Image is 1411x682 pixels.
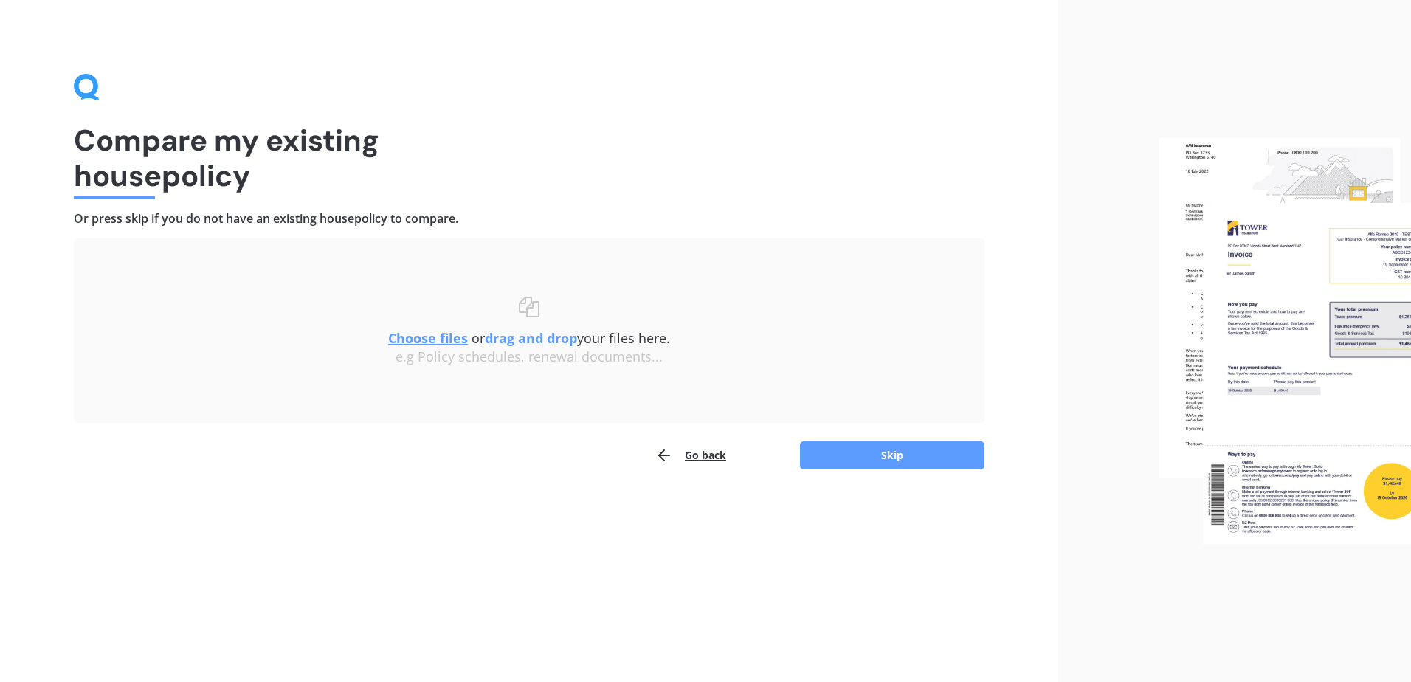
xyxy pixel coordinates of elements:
[103,349,955,365] div: e.g Policy schedules, renewal documents...
[655,441,726,470] button: Go back
[388,329,670,347] span: or your files here.
[74,211,984,227] h4: Or press skip if you do not have an existing house policy to compare.
[388,329,468,347] u: Choose files
[74,123,984,193] h1: Compare my existing house policy
[800,441,984,469] button: Skip
[485,329,577,347] b: drag and drop
[1159,138,1411,544] img: files.webp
